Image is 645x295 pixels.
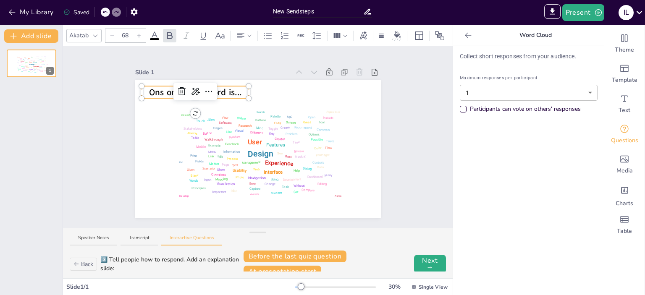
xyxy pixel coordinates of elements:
div: Get real-time input from your audience [604,119,645,149]
span: Single View [419,283,448,291]
div: Dialog [302,166,312,171]
div: Creator [20,62,22,63]
div: Website [250,192,259,196]
div: Tool [318,120,325,125]
div: Key [19,65,21,65]
div: See [277,151,282,156]
div: Add charts and graphs [604,180,645,210]
button: My Library [6,5,57,19]
div: Controls [42,66,45,67]
div: Using [270,177,278,182]
div: Print [190,153,197,158]
div: Change the overall theme [604,29,645,59]
div: Change [33,70,35,71]
div: Column Count [331,29,350,42]
div: Design [29,63,34,66]
div: Product [26,60,28,61]
div: Alerts [334,194,341,198]
div: Feedback [25,62,28,63]
div: Palette [18,64,20,65]
div: Development [37,69,40,70]
div: Print [21,65,22,65]
div: Process [227,156,239,161]
div: Best [285,154,292,159]
div: Compare [40,71,43,73]
div: Time [293,140,300,145]
div: Mobile [39,66,42,67]
div: Best [42,70,43,70]
span: Questions [611,136,638,145]
span: Ons ontbreekwoord is... [149,86,241,98]
div: Edit [46,69,47,70]
div: Button [202,131,212,136]
div: Design [248,148,273,160]
button: Before the last quiz question [244,251,346,262]
div: Application [31,56,33,57]
div: Always [40,62,42,63]
div: Possible [311,137,323,142]
div: Like [226,129,232,134]
div: Pages [213,125,222,131]
div: Tool [18,70,19,71]
div: Text effects [357,29,370,42]
div: Many [17,62,18,63]
button: Speaker Notes [70,235,117,246]
div: Include [47,64,48,65]
div: Navigation [29,69,33,70]
div: Web [253,167,260,172]
span: Table [617,227,632,235]
button: Back [70,258,97,271]
div: Link [208,154,214,159]
div: Key [269,131,275,136]
div: Mind [256,125,263,131]
div: Walkthrough [205,137,223,142]
span: Media [616,167,633,175]
span: Maximum responses per participant [460,74,598,81]
div: Mapping [215,177,228,182]
div: Visual [235,128,244,133]
div: Market [21,66,24,67]
div: Mobile [196,144,205,149]
div: Akatab [68,29,90,42]
div: Stakeholders [183,126,202,131]
div: Menu [208,149,216,154]
div: Visual [27,59,29,60]
div: Options [308,132,320,137]
div: Information [223,149,240,154]
div: End [179,160,183,164]
div: Features [33,62,37,63]
div: Using [34,69,36,70]
div: Idea [26,71,27,72]
div: View [221,115,228,120]
div: Software [44,70,46,70]
div: 3️⃣ Tell people how to respond. Add an explanation slide: [100,255,240,273]
div: Team [326,138,334,144]
div: Review [294,149,304,154]
div: Mockup [295,154,307,159]
div: Time [39,62,40,63]
div: Without [294,183,304,188]
div: Experience [265,158,294,168]
div: User [247,137,262,147]
div: Add images, graphics, shapes or video [604,149,645,180]
div: System [271,191,282,196]
div: Information [24,63,28,64]
div: Fields [44,71,45,72]
div: Error [249,181,256,186]
div: Get [294,190,299,195]
button: At presentation start [244,266,322,277]
div: Data [22,58,24,59]
div: Photo [236,175,244,180]
div: Test [26,66,28,67]
div: Compare [302,188,315,193]
button: Transcript [121,235,158,246]
div: Research [239,123,252,128]
div: Visualization [23,70,27,71]
div: Screen [19,66,21,68]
